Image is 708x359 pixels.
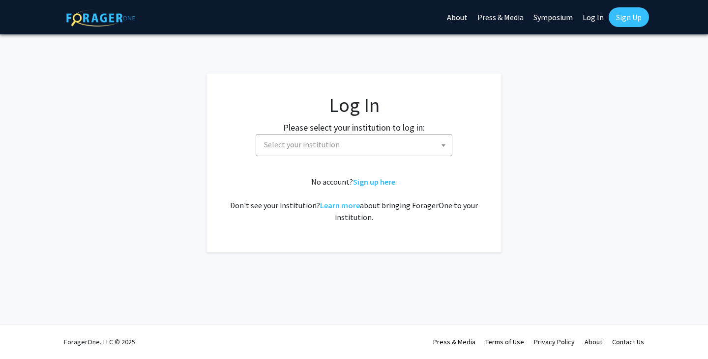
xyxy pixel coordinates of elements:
a: Sign up here [353,177,395,187]
h1: Log In [226,93,482,117]
div: ForagerOne, LLC © 2025 [64,325,135,359]
a: Press & Media [433,337,475,346]
span: Select your institution [256,134,452,156]
a: Sign Up [609,7,649,27]
a: Privacy Policy [534,337,575,346]
a: About [585,337,602,346]
a: Contact Us [612,337,644,346]
a: Learn more about bringing ForagerOne to your institution [320,200,360,210]
div: No account? . Don't see your institution? about bringing ForagerOne to your institution. [226,176,482,223]
label: Please select your institution to log in: [283,121,425,134]
a: Terms of Use [485,337,524,346]
span: Select your institution [260,135,452,155]
span: Select your institution [264,139,340,149]
img: ForagerOne Logo [66,9,135,27]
